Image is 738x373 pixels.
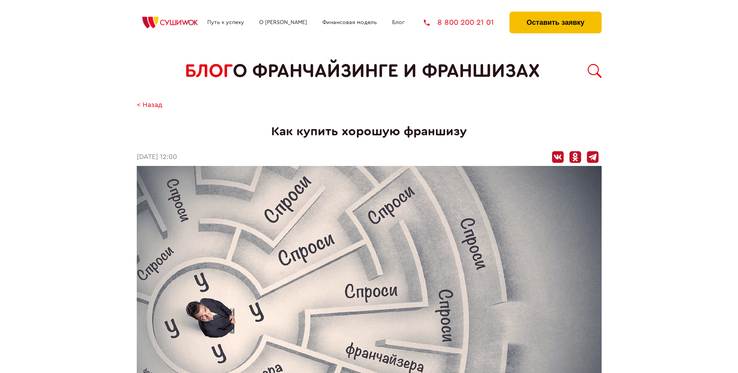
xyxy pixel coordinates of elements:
[137,153,177,161] time: [DATE] 12:00
[322,19,377,26] a: Финансовая модель
[437,19,494,26] span: 8 800 200 21 01
[137,101,162,109] a: < Назад
[207,19,244,26] a: Путь к успеху
[392,19,404,26] a: Блог
[509,12,601,33] button: Оставить заявку
[259,19,307,26] a: О [PERSON_NAME]
[233,60,540,82] span: о франчайзинге и франшизах
[424,19,494,26] a: 8 800 200 21 01
[137,124,602,139] h1: Как купить хорошую франшизу
[185,60,233,82] span: БЛОГ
